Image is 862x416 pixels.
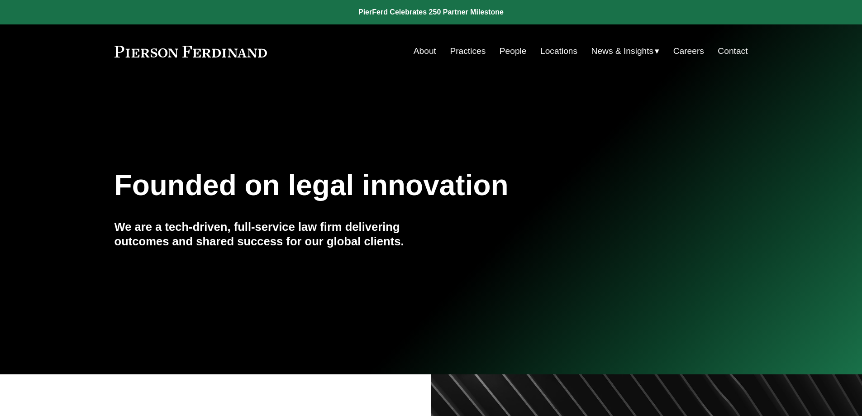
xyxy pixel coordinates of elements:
a: About [414,43,436,60]
a: Careers [673,43,704,60]
a: Contact [718,43,748,60]
a: Practices [450,43,486,60]
span: News & Insights [591,43,654,59]
a: People [500,43,527,60]
a: Locations [540,43,577,60]
h4: We are a tech-driven, full-service law firm delivering outcomes and shared success for our global... [114,220,431,249]
a: folder dropdown [591,43,660,60]
h1: Founded on legal innovation [114,169,643,202]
